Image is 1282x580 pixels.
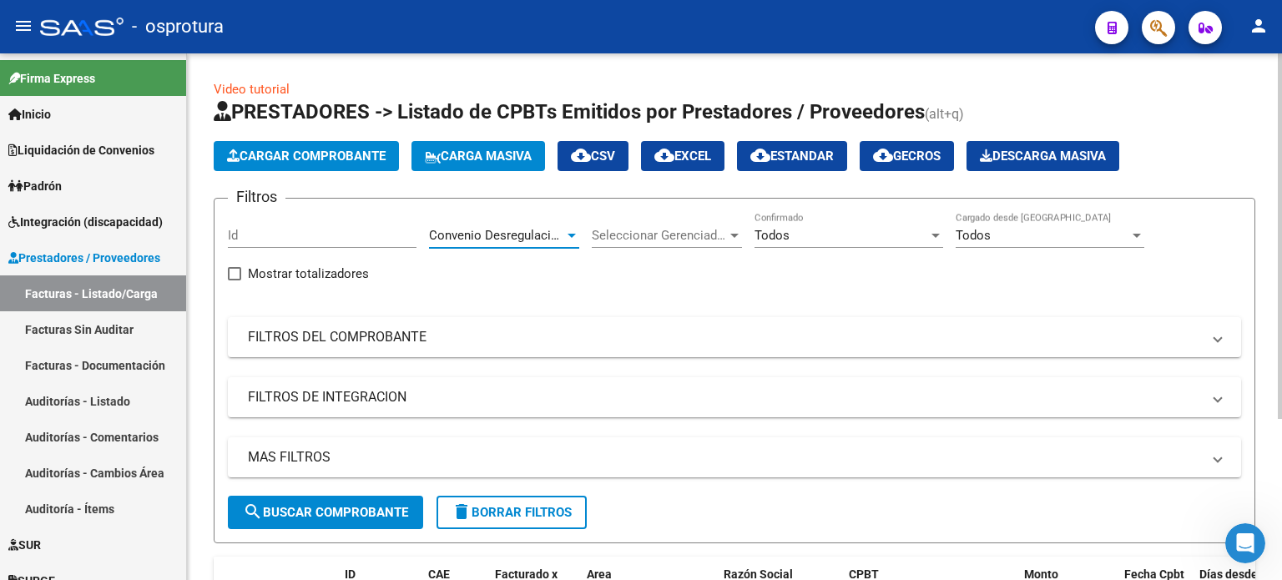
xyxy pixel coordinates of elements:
[227,149,386,164] span: Cargar Comprobante
[437,496,587,529] button: Borrar Filtros
[8,213,163,231] span: Integración (discapacidad)
[8,141,154,159] span: Liquidación de Convenios
[452,505,572,520] span: Borrar Filtros
[654,149,711,164] span: EXCEL
[8,249,160,267] span: Prestadores / Proveedores
[873,149,941,164] span: Gecros
[228,496,423,529] button: Buscar Comprobante
[571,145,591,165] mat-icon: cloud_download
[132,8,224,45] span: - osprotura
[228,317,1241,357] mat-expansion-panel-header: FILTROS DEL COMPROBANTE
[243,502,263,522] mat-icon: search
[214,100,925,124] span: PRESTADORES -> Listado de CPBTs Emitidos por Prestadores / Proveedores
[592,228,727,243] span: Seleccionar Gerenciador
[425,149,532,164] span: Carga Masiva
[641,141,724,171] button: EXCEL
[411,141,545,171] button: Carga Masiva
[228,377,1241,417] mat-expansion-panel-header: FILTROS DE INTEGRACION
[755,228,790,243] span: Todos
[956,228,991,243] span: Todos
[967,141,1119,171] button: Descarga Masiva
[429,228,565,243] span: Convenio Desregulacion
[967,141,1119,171] app-download-masive: Descarga masiva de comprobantes (adjuntos)
[654,145,674,165] mat-icon: cloud_download
[8,69,95,88] span: Firma Express
[873,145,893,165] mat-icon: cloud_download
[558,141,628,171] button: CSV
[8,536,41,554] span: SUR
[13,16,33,36] mat-icon: menu
[737,141,847,171] button: Estandar
[214,82,290,97] a: Video tutorial
[860,141,954,171] button: Gecros
[248,328,1201,346] mat-panel-title: FILTROS DEL COMPROBANTE
[1249,16,1269,36] mat-icon: person
[248,388,1201,406] mat-panel-title: FILTROS DE INTEGRACION
[980,149,1106,164] span: Descarga Masiva
[243,505,408,520] span: Buscar Comprobante
[228,185,285,209] h3: Filtros
[248,264,369,284] span: Mostrar totalizadores
[8,177,62,195] span: Padrón
[214,141,399,171] button: Cargar Comprobante
[248,448,1201,467] mat-panel-title: MAS FILTROS
[571,149,615,164] span: CSV
[925,106,964,122] span: (alt+q)
[750,149,834,164] span: Estandar
[228,437,1241,477] mat-expansion-panel-header: MAS FILTROS
[750,145,770,165] mat-icon: cloud_download
[8,105,51,124] span: Inicio
[1225,523,1265,563] iframe: Intercom live chat
[452,502,472,522] mat-icon: delete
